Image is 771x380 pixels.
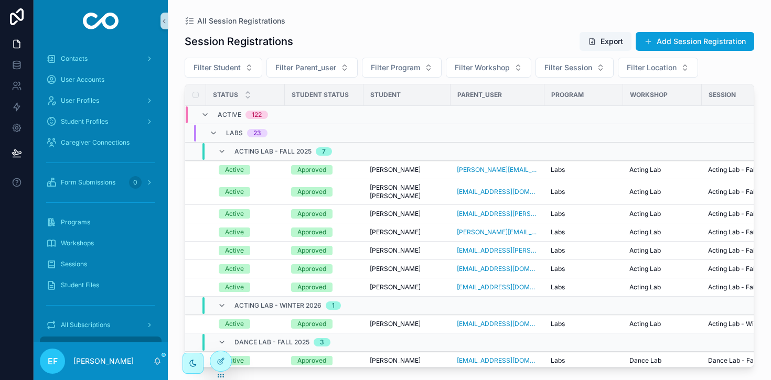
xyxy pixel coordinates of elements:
span: [PERSON_NAME] [370,166,421,174]
a: Labs [551,188,617,196]
div: Active [225,356,244,365]
a: Labs [551,210,617,218]
span: Filter Parent_user [275,62,336,73]
a: Student Files [40,276,162,295]
div: 0 [129,176,142,189]
span: [PERSON_NAME] [370,210,421,218]
span: Acting Lab - Winter 2026 [234,301,322,310]
a: All Session Registrations [40,336,162,355]
span: Active [218,111,241,119]
a: [EMAIL_ADDRESS][DOMAIN_NAME] [457,356,538,365]
span: Caregiver Connections [61,138,130,147]
span: All Session Registrations [197,16,285,26]
a: [EMAIL_ADDRESS][DOMAIN_NAME] [457,283,538,291]
a: Acting Lab [629,246,695,255]
a: Labs [551,283,617,291]
button: Select Button [362,58,442,78]
a: [PERSON_NAME][EMAIL_ADDRESS][PERSON_NAME][DOMAIN_NAME] [457,166,538,174]
a: Form Submissions0 [40,173,162,192]
span: All Session Registrations [61,342,133,350]
a: [PERSON_NAME] [370,210,444,218]
a: [PERSON_NAME][EMAIL_ADDRESS][PERSON_NAME][DOMAIN_NAME] [457,228,538,236]
button: Select Button [446,58,531,78]
a: Labs [551,356,617,365]
span: Contacts [61,55,88,63]
span: Dance Lab [629,356,661,365]
a: Active [219,187,279,197]
a: Acting Lab [629,265,695,273]
div: Active [225,319,244,329]
span: Labs [551,166,565,174]
a: [EMAIL_ADDRESS][DOMAIN_NAME] [457,265,538,273]
a: Sessions [40,255,162,274]
a: Labs [551,228,617,236]
a: Active [219,264,279,274]
div: scrollable content [34,42,168,342]
a: Contacts [40,49,162,68]
a: [EMAIL_ADDRESS][PERSON_NAME][DOMAIN_NAME] [457,210,538,218]
span: [PERSON_NAME] [PERSON_NAME] [370,183,444,200]
a: [EMAIL_ADDRESS][PERSON_NAME][DOMAIN_NAME] [457,246,538,255]
span: Labs [551,265,565,273]
a: Caregiver Connections [40,133,162,152]
a: Active [219,356,279,365]
span: Dance Lab - Fall 2025 [234,338,309,346]
div: 23 [253,129,261,137]
div: 3 [320,338,324,346]
span: Filter Student [194,62,241,73]
button: Add Session Registration [636,32,754,51]
a: [PERSON_NAME] [370,246,444,255]
div: Approved [297,227,326,237]
div: Approved [297,246,326,255]
a: [EMAIL_ADDRESS][DOMAIN_NAME] [457,320,538,328]
span: Workshops [61,239,94,247]
span: Labs [226,129,243,137]
a: Acting Lab [629,228,695,236]
a: Active [219,319,279,329]
a: Programs [40,213,162,232]
span: Labs [551,356,565,365]
a: Approved [291,227,357,237]
button: Select Button [185,58,262,78]
p: [PERSON_NAME] [73,356,134,366]
a: [PERSON_NAME] [370,265,444,273]
button: Select Button [536,58,614,78]
div: Active [225,283,244,292]
div: Active [225,187,244,197]
a: [PERSON_NAME] [370,283,444,291]
h1: Session Registrations [185,34,293,49]
span: Session [709,91,736,99]
div: Approved [297,187,326,197]
span: Acting Lab [629,265,661,273]
span: Filter Session [544,62,592,73]
span: Programs [61,218,90,226]
a: [PERSON_NAME] [370,166,444,174]
a: Active [219,227,279,237]
a: Labs [551,320,617,328]
span: Labs [551,188,565,196]
a: Dance Lab [629,356,695,365]
span: Acting Lab [629,166,661,174]
div: Active [225,227,244,237]
span: Status [213,91,238,99]
button: Select Button [618,58,698,78]
a: Approved [291,319,357,329]
a: All Session Registrations [185,16,285,26]
a: Active [219,246,279,255]
span: [EMAIL_ADDRESS][DOMAIN_NAME] [457,188,538,196]
span: Labs [551,320,565,328]
a: Approved [291,264,357,274]
span: Student Profiles [61,117,108,126]
a: Approved [291,356,357,365]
